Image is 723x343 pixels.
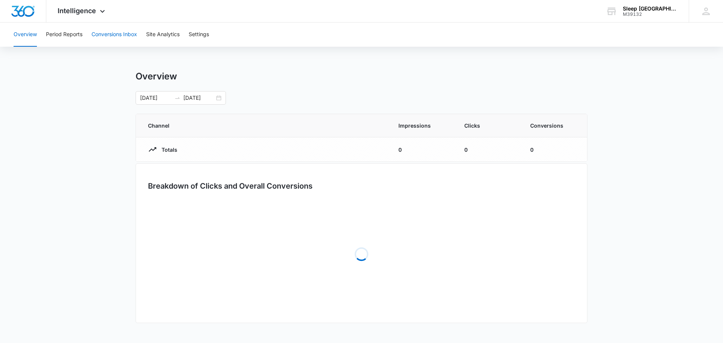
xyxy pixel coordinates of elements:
p: Totals [157,146,177,154]
div: account name [623,6,678,12]
button: Settings [189,23,209,47]
h1: Overview [136,71,177,82]
td: 0 [389,137,455,162]
span: to [174,95,180,101]
span: swap-right [174,95,180,101]
input: End date [183,94,215,102]
span: Conversions [530,122,575,130]
button: Overview [14,23,37,47]
td: 0 [521,137,587,162]
button: Period Reports [46,23,82,47]
span: Intelligence [58,7,96,15]
button: Conversions Inbox [92,23,137,47]
span: Channel [148,122,380,130]
span: Impressions [398,122,446,130]
h3: Breakdown of Clicks and Overall Conversions [148,180,313,192]
div: account id [623,12,678,17]
button: Site Analytics [146,23,180,47]
td: 0 [455,137,521,162]
span: Clicks [464,122,512,130]
input: Start date [140,94,171,102]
